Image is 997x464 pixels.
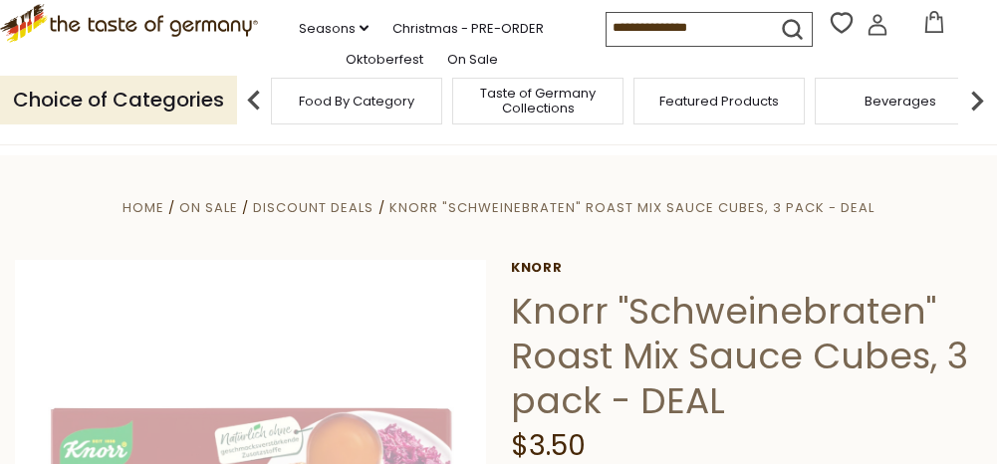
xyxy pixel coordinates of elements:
[865,94,936,109] a: Beverages
[123,198,164,217] a: Home
[458,86,618,116] a: Taste of Germany Collections
[346,49,423,71] a: Oktoberfest
[179,198,238,217] a: On Sale
[957,81,997,120] img: next arrow
[299,94,414,109] a: Food By Category
[234,81,274,120] img: previous arrow
[389,198,874,217] a: Knorr "Schweinebraten" Roast Mix Sauce Cubes, 3 pack - DEAL
[253,198,374,217] a: Discount Deals
[447,49,498,71] a: On Sale
[659,94,779,109] a: Featured Products
[511,289,982,423] h1: Knorr "Schweinebraten" Roast Mix Sauce Cubes, 3 pack - DEAL
[392,18,544,40] a: Christmas - PRE-ORDER
[511,260,982,276] a: Knorr
[299,18,369,40] a: Seasons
